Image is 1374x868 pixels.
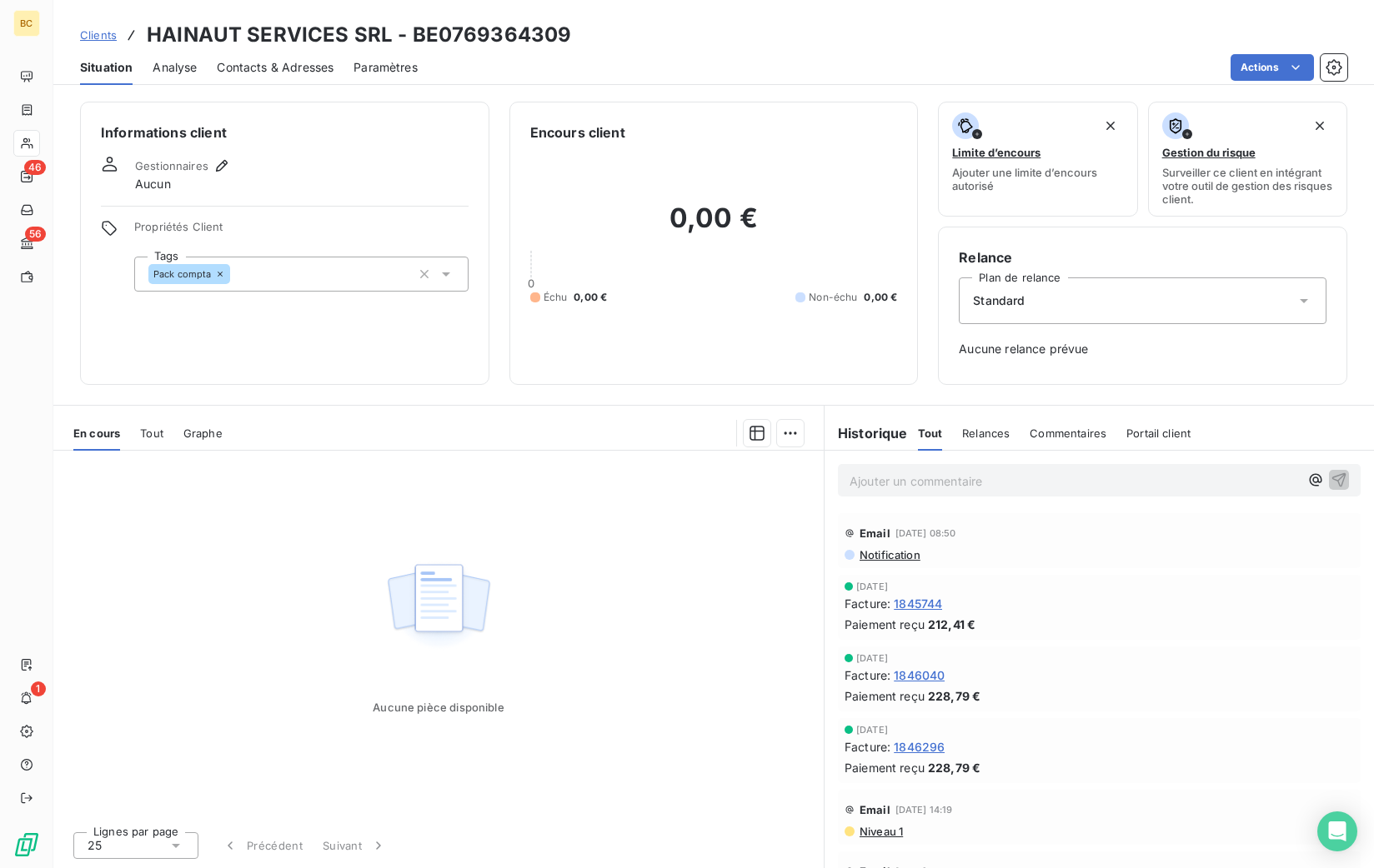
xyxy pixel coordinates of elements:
span: 228,79 € [928,687,980,705]
span: [DATE] [856,581,888,591]
span: Commentaires [1030,427,1106,440]
span: Non-échu [809,290,857,305]
span: Gestion du risque [1162,146,1256,159]
h2: 0,00 € [530,202,898,252]
span: Standard [973,292,1025,309]
span: [DATE] 08:50 [895,528,956,538]
span: Aucune relance prévue [959,341,1326,357]
span: Niveau 1 [858,825,903,838]
span: Pack compta [153,269,212,279]
img: Empty state [385,555,492,658]
span: 46 [24,160,46,175]
span: Tout [918,427,943,440]
span: Relances [962,427,1010,440]
span: 212,41 € [928,616,975,633]
span: Propriétés Client [134,220,469,243]
span: Ajouter une limite d’encours autorisé [952,166,1123,192]
span: 0,00 € [574,290,607,305]
h6: Informations client [101,122,469,142]
span: Facture : [845,738,890,756]
span: Gestionnaires [135,159,208,172]
span: 56 [25,227,46,242]
span: Portail client [1126,427,1191,440]
button: Gestion du risqueSurveiller ce client en intégrant votre outil de gestion des risques client. [1148,102,1347,217]
span: 1846040 [894,666,945,684]
button: Actions [1231,54,1314,81]
input: Ajouter une valeur [230,267,243,282]
span: Surveiller ce client en intégrant votre outil de gestion des risques client. [1162,166,1333,206]
span: Facture : [845,595,890,612]
span: 0,00 € [864,290,897,305]
span: Contacts & Adresses [217,59,333,76]
button: Limite d’encoursAjouter une limite d’encours autorisé [938,102,1137,217]
span: Limite d’encours [952,146,1041,159]
span: Paiement reçu [845,687,925,705]
span: Paiement reçu [845,616,925,633]
span: Clients [80,28,117,42]
span: 228,79 € [928,759,980,776]
span: Tout [140,427,163,440]
span: Analyse [153,59,197,76]
div: BC [13,10,40,37]
a: Clients [80,27,117,43]
span: Email [860,526,890,540]
span: Notification [858,548,920,561]
span: 1845744 [894,595,942,612]
h3: HAINAUT SERVICES SRL - BE0769364309 [147,20,571,50]
span: [DATE] [856,725,888,735]
span: 0 [528,277,534,290]
span: Paiement reçu [845,759,925,776]
button: Suivant [313,828,397,863]
h6: Relance [959,247,1326,267]
span: 1 [31,681,46,696]
span: Paramètres [354,59,418,76]
div: Open Intercom Messenger [1317,811,1357,851]
span: 25 [88,837,102,854]
span: Graphe [183,427,223,440]
img: Logo LeanPay [13,831,40,858]
span: Aucun [135,176,171,192]
button: Précédent [212,828,313,863]
span: Email [860,803,890,816]
span: Aucune pièce disponible [373,701,504,714]
span: Facture : [845,666,890,684]
span: En cours [73,427,120,440]
span: 1846296 [894,738,945,756]
span: [DATE] 14:19 [895,805,953,815]
span: Situation [80,59,133,76]
h6: Historique [825,423,908,443]
span: [DATE] [856,653,888,663]
h6: Encours client [530,122,625,142]
span: Échu [544,290,568,305]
